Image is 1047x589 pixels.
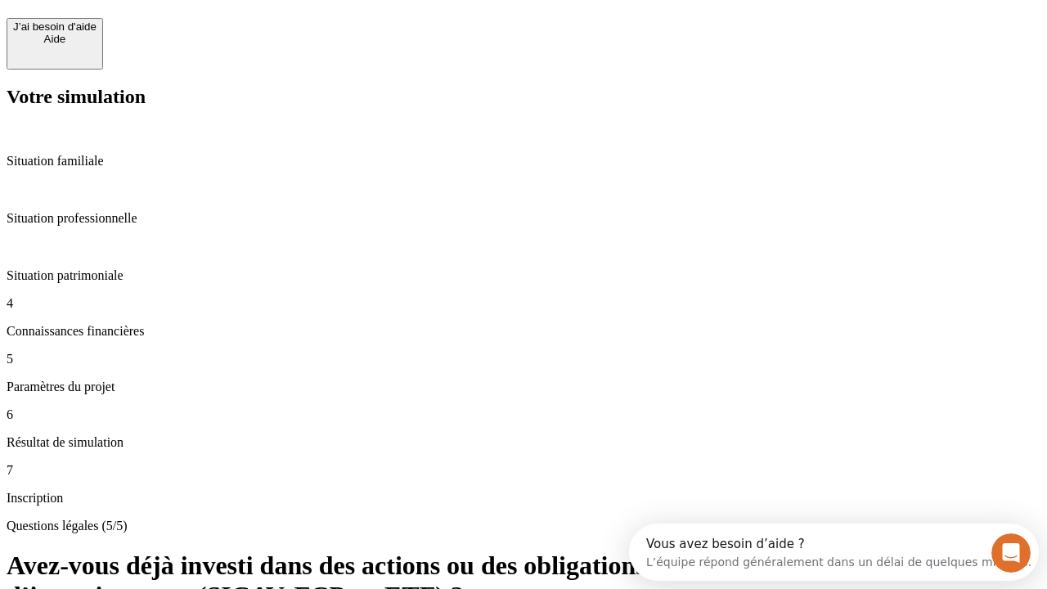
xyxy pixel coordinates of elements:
[7,380,1040,394] p: Paramètres du projet
[629,524,1039,581] iframe: Intercom live chat discovery launcher
[13,20,97,33] div: J’ai besoin d'aide
[7,86,1040,108] h2: Votre simulation
[7,519,1040,533] p: Questions légales (5/5)
[7,491,1040,506] p: Inscription
[13,33,97,45] div: Aide
[991,533,1031,573] iframe: Intercom live chat
[7,296,1040,311] p: 4
[7,211,1040,226] p: Situation professionnelle
[7,154,1040,169] p: Situation familiale
[7,352,1040,366] p: 5
[17,14,402,27] div: Vous avez besoin d’aide ?
[7,324,1040,339] p: Connaissances financières
[7,435,1040,450] p: Résultat de simulation
[17,27,402,44] div: L’équipe répond généralement dans un délai de quelques minutes.
[7,7,451,52] div: Ouvrir le Messenger Intercom
[7,18,103,70] button: J’ai besoin d'aideAide
[7,407,1040,422] p: 6
[7,268,1040,283] p: Situation patrimoniale
[7,463,1040,478] p: 7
